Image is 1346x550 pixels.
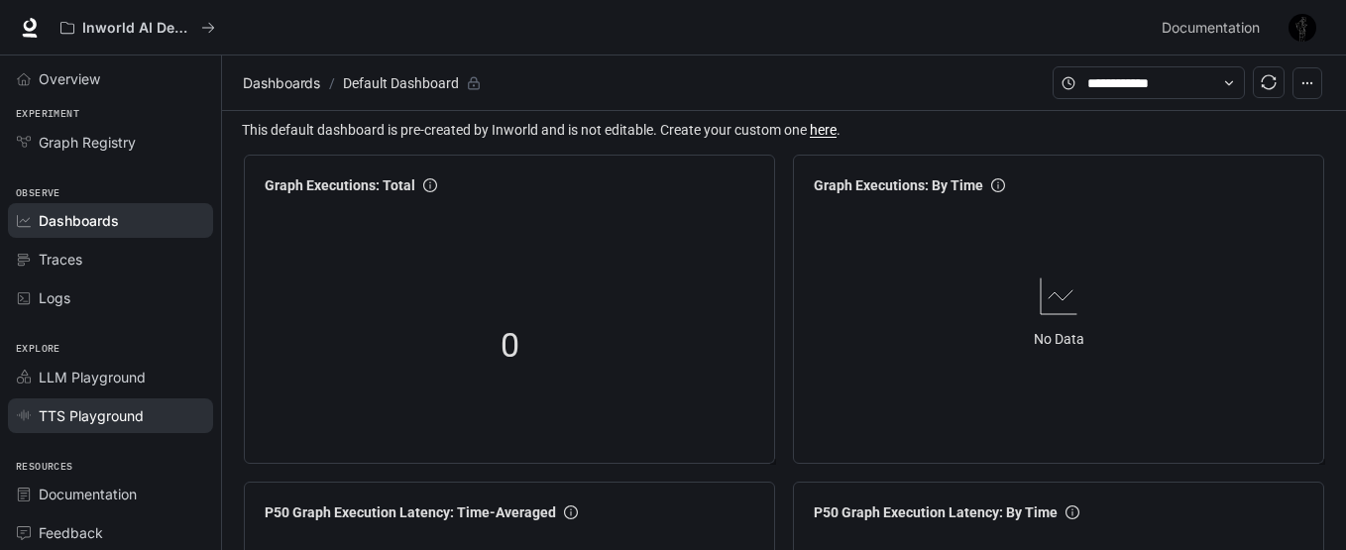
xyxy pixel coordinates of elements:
[1066,505,1079,519] span: info-circle
[8,61,213,96] a: Overview
[39,210,119,231] span: Dashboards
[339,64,463,102] article: Default Dashboard
[242,119,1330,141] span: This default dashboard is pre-created by Inworld and is not editable. Create your custom one .
[8,125,213,160] a: Graph Registry
[39,522,103,543] span: Feedback
[1154,8,1275,48] a: Documentation
[8,242,213,276] a: Traces
[810,122,837,138] a: here
[1289,14,1316,42] img: User avatar
[8,477,213,511] a: Documentation
[243,71,320,95] span: Dashboards
[8,203,213,238] a: Dashboards
[52,8,224,48] button: All workspaces
[329,72,335,94] span: /
[39,287,70,308] span: Logs
[82,20,193,37] p: Inworld AI Demos
[814,174,983,196] span: Graph Executions: By Time
[1261,74,1277,90] span: sync
[1034,328,1084,350] article: No Data
[39,484,137,504] span: Documentation
[1162,16,1260,41] span: Documentation
[238,71,325,95] button: Dashboards
[265,501,556,523] span: P50 Graph Execution Latency: Time-Averaged
[39,405,144,426] span: TTS Playground
[423,178,437,192] span: info-circle
[501,319,519,372] span: 0
[814,501,1058,523] span: P50 Graph Execution Latency: By Time
[991,178,1005,192] span: info-circle
[564,505,578,519] span: info-circle
[8,280,213,315] a: Logs
[39,132,136,153] span: Graph Registry
[8,360,213,394] a: LLM Playground
[1283,8,1322,48] button: User avatar
[8,398,213,433] a: TTS Playground
[8,515,213,550] a: Feedback
[39,249,82,270] span: Traces
[39,68,100,89] span: Overview
[265,174,415,196] span: Graph Executions: Total
[39,367,146,387] span: LLM Playground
